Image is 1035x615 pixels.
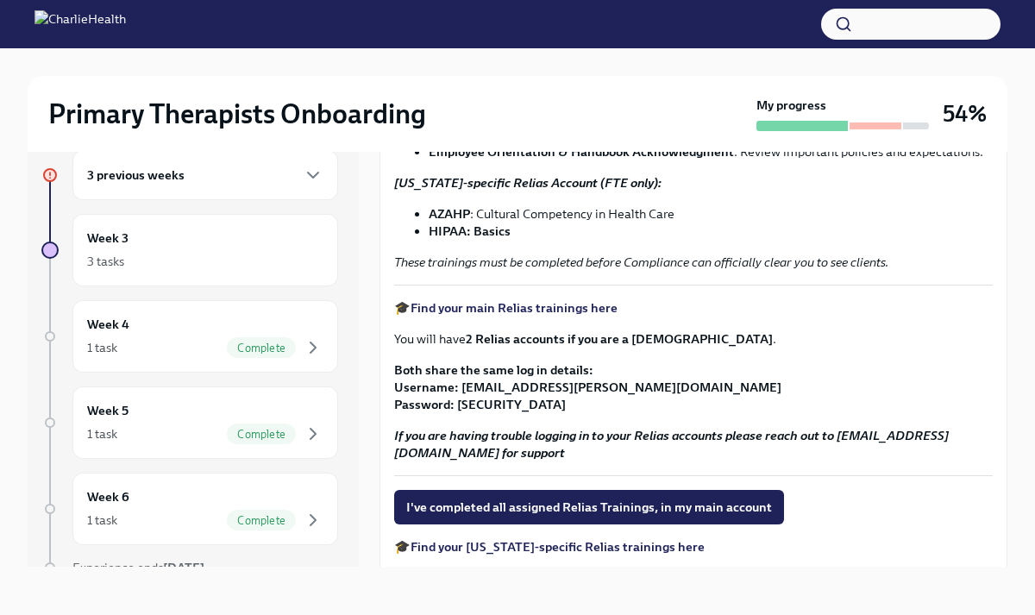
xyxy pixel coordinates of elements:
h6: Week 3 [87,229,129,248]
li: : Cultural Competency in Health Care [429,205,993,223]
h3: 54% [943,98,987,129]
div: 3 tasks [87,253,124,270]
strong: 2 Relias accounts if you are a [DEMOGRAPHIC_DATA] [466,331,773,347]
span: Experience ends [72,560,204,575]
strong: [DATE] [163,560,204,575]
button: I've completed all assigned Relias Trainings, in my main account [394,490,784,524]
a: Find your main Relias trainings here [411,300,618,316]
p: You will have . [394,330,993,348]
strong: Both share the same log in details: Username: [EMAIL_ADDRESS][PERSON_NAME][DOMAIN_NAME] Password:... [394,362,781,412]
div: 1 task [87,511,117,529]
strong: My progress [756,97,826,114]
strong: If you are having trouble logging in to your Relias accounts please reach out to [EMAIL_ADDRESS][... [394,428,949,461]
h6: Week 6 [87,487,129,506]
em: These trainings must be completed before Compliance can officially clear you to see clients. [394,254,888,270]
a: Week 41 taskComplete [41,300,338,373]
p: 🎓 [394,299,993,317]
span: Complete [227,342,296,355]
span: I've completed all assigned Relias Trainings, in my main account [406,499,772,516]
h6: Week 4 [87,315,129,334]
li: : Review important policies and expectations. [429,143,993,160]
strong: [US_STATE]-specific Relias Account (FTE only): [394,175,662,191]
p: 🎓 [394,538,993,555]
div: 3 previous weeks [72,150,338,200]
div: 1 task [87,339,117,356]
a: Week 51 taskComplete [41,386,338,459]
a: Week 61 taskComplete [41,473,338,545]
h2: Primary Therapists Onboarding [48,97,426,131]
strong: AZAHP [429,206,470,222]
img: CharlieHealth [34,10,126,38]
h6: Week 5 [87,401,129,420]
h6: 3 previous weeks [87,166,185,185]
strong: HIPAA: Basics [429,223,511,239]
span: Complete [227,428,296,441]
span: Complete [227,514,296,527]
div: 1 task [87,425,117,442]
a: Week 33 tasks [41,214,338,286]
a: Find your [US_STATE]-specific Relias trainings here [411,539,705,555]
strong: Employee Orientation & Handbook Acknowledgment [429,144,734,160]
